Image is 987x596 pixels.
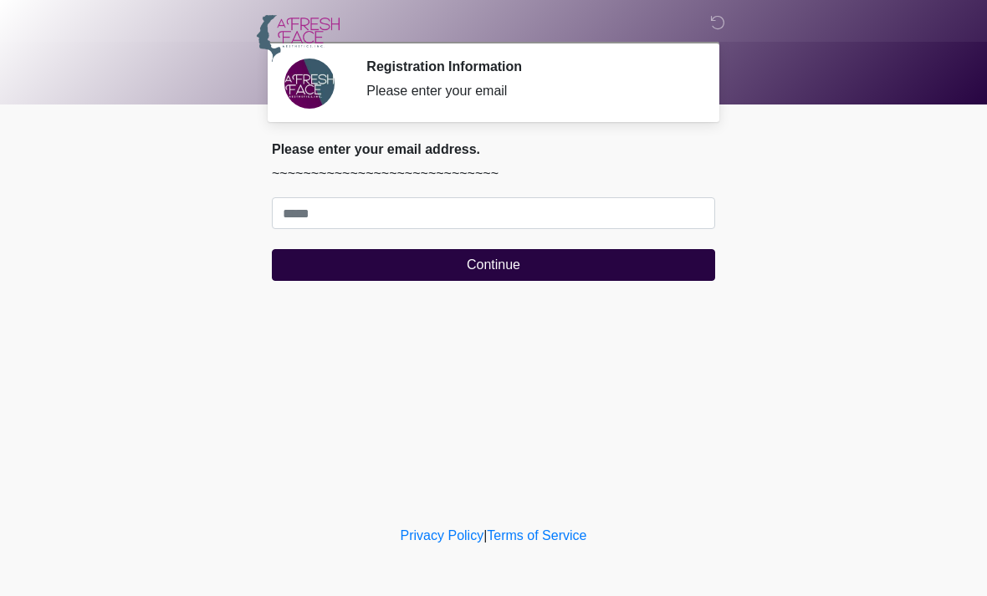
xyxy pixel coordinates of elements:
div: Please enter your email [366,81,690,101]
h2: Please enter your email address. [272,141,715,157]
a: | [483,528,487,543]
a: Privacy Policy [401,528,484,543]
button: Continue [272,249,715,281]
img: Agent Avatar [284,59,335,109]
p: ~~~~~~~~~~~~~~~~~~~~~~~~~~~~~ [272,164,715,184]
img: A Fresh Face Aesthetics Inc Logo [255,13,340,64]
a: Terms of Service [487,528,586,543]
